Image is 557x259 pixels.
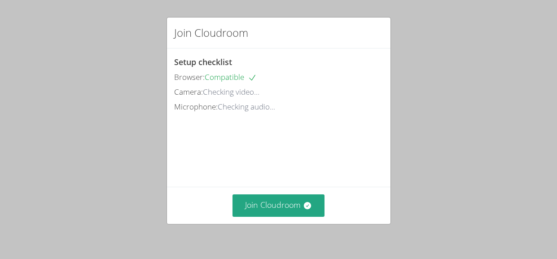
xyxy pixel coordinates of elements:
h2: Join Cloudroom [174,25,248,41]
span: Setup checklist [174,57,232,67]
span: Browser: [174,72,205,82]
span: Checking video... [203,87,259,97]
span: Checking audio... [218,101,275,112]
button: Join Cloudroom [232,194,325,216]
span: Camera: [174,87,203,97]
span: Microphone: [174,101,218,112]
span: Compatible [205,72,257,82]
